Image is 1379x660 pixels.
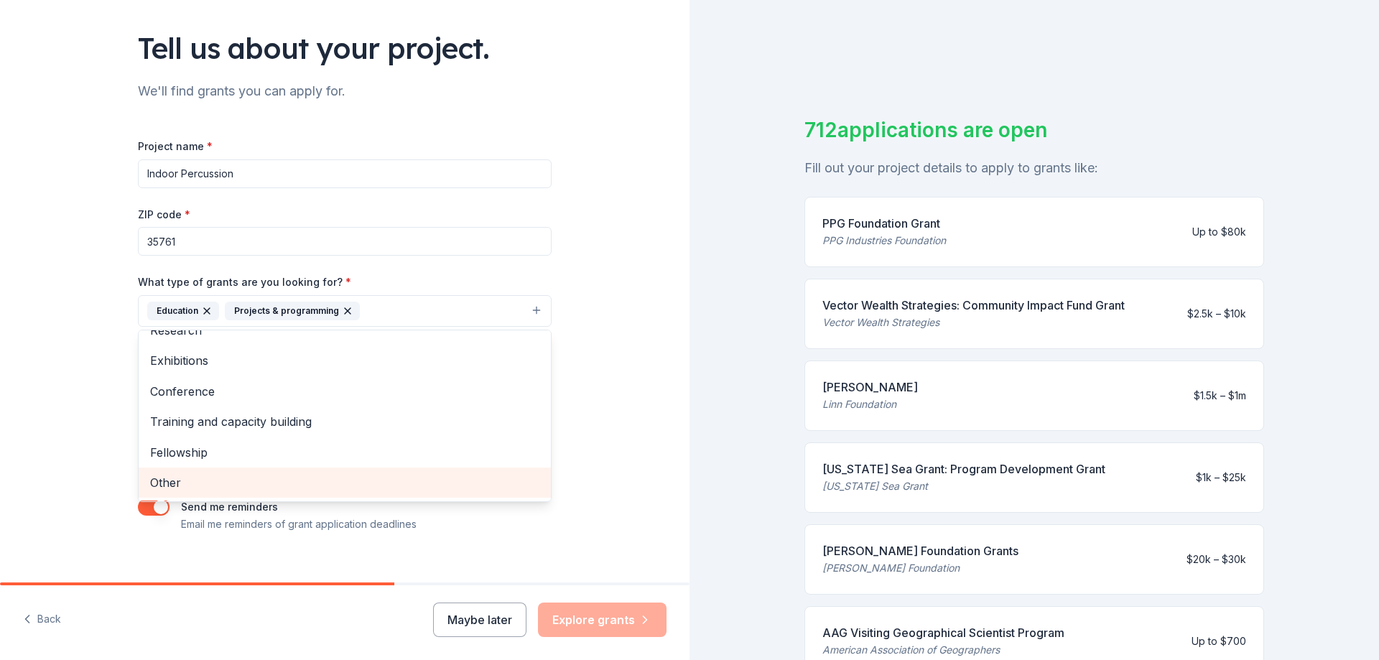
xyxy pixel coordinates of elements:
[150,443,539,462] span: Fellowship
[147,302,219,320] div: Education
[150,382,539,401] span: Conference
[150,412,539,431] span: Training and capacity building
[138,330,552,502] div: EducationProjects & programming
[150,473,539,492] span: Other
[225,302,360,320] div: Projects & programming
[150,321,539,340] span: Research
[138,295,552,327] button: EducationProjects & programming
[150,351,539,370] span: Exhibitions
